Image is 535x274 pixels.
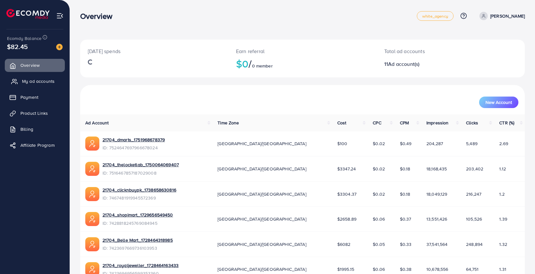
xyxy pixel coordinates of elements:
span: 5,489 [466,140,478,147]
a: 21704_royaljeweller_1728464163433 [103,262,179,269]
span: ID: 7467481919945572369 [103,195,176,201]
span: 248,894 [466,241,483,247]
span: Affiliate Program [20,142,55,148]
img: logo [6,9,50,19]
span: [GEOGRAPHIC_DATA]/[GEOGRAPHIC_DATA] [218,140,306,147]
span: $0.18 [400,191,410,197]
span: $0.38 [400,266,412,272]
span: Payment [20,94,38,100]
a: 21704_Belle Mart_1728464318985 [103,237,173,243]
span: 216,247 [466,191,481,197]
h2: $0 [236,58,369,70]
span: $0.06 [373,266,385,272]
span: Time Zone [218,120,239,126]
img: ic-ads-acc.e4c84228.svg [85,212,99,226]
span: 204,287 [426,140,443,147]
span: [GEOGRAPHIC_DATA]/[GEOGRAPHIC_DATA] [218,266,306,272]
span: 37,541,564 [426,241,448,247]
span: CPM [400,120,409,126]
span: Product Links [20,110,48,116]
span: $0.37 [400,216,411,222]
span: $3304.37 [337,191,356,197]
span: $0.06 [373,216,385,222]
p: [PERSON_NAME] [490,12,525,20]
span: 18,049,129 [426,191,447,197]
img: ic-ads-acc.e4c84228.svg [85,237,99,251]
a: Product Links [5,107,65,120]
span: 1.12 [499,166,506,172]
span: 1.39 [499,216,507,222]
a: Billing [5,123,65,136]
span: 1.2 [499,191,504,197]
span: $1995.15 [337,266,354,272]
span: [GEOGRAPHIC_DATA]/[GEOGRAPHIC_DATA] [218,166,306,172]
span: New Account [485,100,512,105]
span: Impression [426,120,449,126]
span: 64,751 [466,266,478,272]
p: [DATE] spends [88,47,221,55]
span: Cost [337,120,347,126]
span: $0.02 [373,140,385,147]
span: $2658.89 [337,216,356,222]
a: Payment [5,91,65,104]
a: Overview [5,59,65,72]
img: ic-ads-acc.e4c84228.svg [85,137,99,151]
span: / [248,56,252,71]
span: [GEOGRAPHIC_DATA]/[GEOGRAPHIC_DATA] [218,191,306,197]
span: Billing [20,126,33,132]
a: [PERSON_NAME] [477,12,525,20]
img: image [56,44,63,50]
span: 0 member [252,63,273,69]
span: 203,402 [466,166,483,172]
span: 10,678,556 [426,266,448,272]
p: Earn referral [236,47,369,55]
span: Ad Account [85,120,109,126]
span: 13,551,426 [426,216,447,222]
span: Overview [20,62,40,68]
span: Ad account(s) [388,60,419,67]
span: 2.69 [499,140,508,147]
span: $0.02 [373,191,385,197]
a: white_agency [417,11,454,21]
h3: Overview [80,12,118,21]
span: $82.45 [7,42,28,51]
a: 21704_clicknbuypk_1738658630816 [103,187,176,193]
span: CPC [373,120,381,126]
span: Clicks [466,120,478,126]
img: ic-ads-acc.e4c84228.svg [85,162,99,176]
span: $100 [337,140,348,147]
a: 21704_dmarts_1751968678379 [103,137,165,143]
span: 1.32 [499,241,507,247]
span: 105,526 [466,216,482,222]
img: ic-ads-acc.e4c84228.svg [85,187,99,201]
span: [GEOGRAPHIC_DATA]/[GEOGRAPHIC_DATA] [218,241,306,247]
span: $0.49 [400,140,412,147]
a: 21704_thelocketlab_1750064069407 [103,161,179,168]
img: menu [56,12,64,20]
span: ID: 7428818245769084945 [103,220,173,226]
p: Total ad accounts [384,47,480,55]
span: $0.02 [373,166,385,172]
h2: 11 [384,61,480,67]
span: ID: 7516467857187029008 [103,170,179,176]
span: CTR (%) [499,120,514,126]
span: $6082 [337,241,351,247]
span: $0.18 [400,166,410,172]
a: Affiliate Program [5,139,65,152]
a: 21704_shopimart_1729656549450 [103,212,173,218]
span: Ecomdy Balance [7,35,42,42]
span: $3347.24 [337,166,356,172]
span: ID: 7524647697966678024 [103,145,165,151]
button: New Account [479,97,518,108]
span: ID: 7423697669736103953 [103,245,173,251]
a: My ad accounts [5,75,65,88]
span: $0.05 [373,241,385,247]
span: white_agency [422,14,448,18]
span: My ad accounts [22,78,55,84]
span: 1.31 [499,266,506,272]
span: $0.33 [400,241,412,247]
span: [GEOGRAPHIC_DATA]/[GEOGRAPHIC_DATA] [218,216,306,222]
span: 18,168,435 [426,166,447,172]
